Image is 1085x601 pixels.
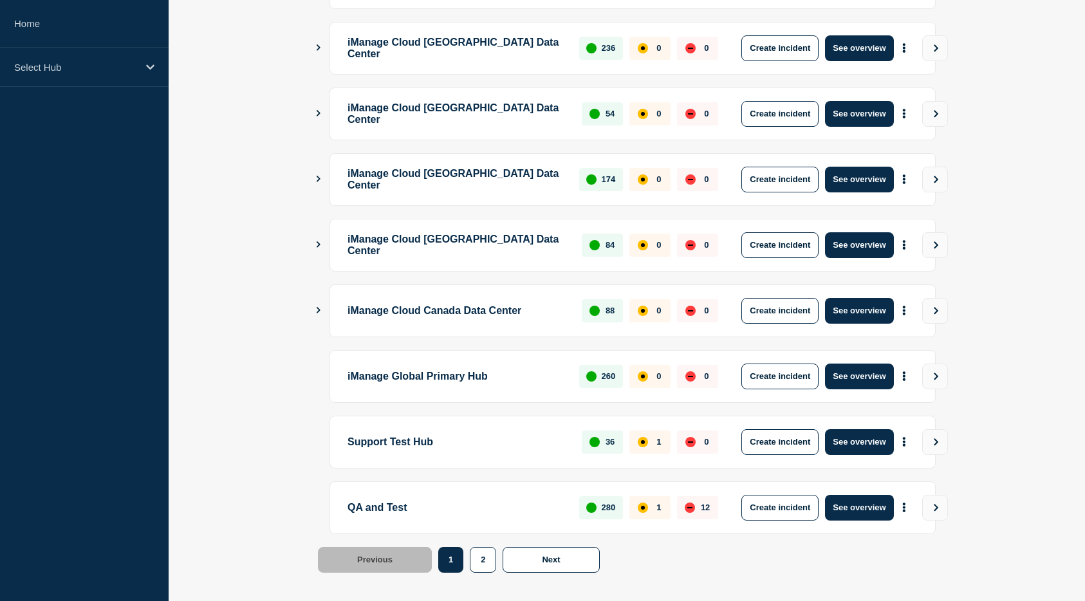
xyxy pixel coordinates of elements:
div: affected [638,174,648,185]
button: More actions [896,167,913,191]
p: 0 [656,306,661,315]
p: 12 [701,503,710,512]
div: affected [638,437,648,447]
button: More actions [896,299,913,322]
div: down [685,371,696,382]
span: Next [542,555,560,564]
button: 1 [438,547,463,573]
button: See overview [825,101,893,127]
p: 1 [656,503,661,512]
p: 0 [656,43,661,53]
button: More actions [896,430,913,454]
button: Create incident [741,232,819,258]
button: Previous [318,547,432,573]
button: See overview [825,167,893,192]
p: 280 [602,503,616,512]
div: up [589,306,600,316]
p: 0 [704,43,709,53]
div: up [589,240,600,250]
p: 236 [602,43,616,53]
div: down [685,43,696,53]
button: View [922,298,948,324]
div: down [685,240,696,250]
p: iManage Cloud [GEOGRAPHIC_DATA] Data Center [348,101,567,127]
p: 0 [656,109,661,118]
button: Create incident [741,429,819,455]
button: Create incident [741,364,819,389]
button: See overview [825,35,893,61]
button: More actions [896,495,913,519]
button: Create incident [741,167,819,192]
p: 0 [704,437,709,447]
p: 88 [606,306,615,315]
p: 0 [704,174,709,184]
button: View [922,232,948,258]
div: affected [638,306,648,316]
p: 0 [656,240,661,250]
p: 36 [606,437,615,447]
p: 0 [704,306,709,315]
button: Show Connected Hubs [315,240,322,250]
button: More actions [896,36,913,60]
p: 1 [656,437,661,447]
p: iManage Cloud [GEOGRAPHIC_DATA] Data Center [348,35,564,61]
button: More actions [896,233,913,257]
p: Support Test Hub [348,429,567,455]
div: affected [638,43,648,53]
button: See overview [825,495,893,521]
button: See overview [825,232,893,258]
button: Show Connected Hubs [315,43,322,53]
p: QA and Test [348,495,564,521]
button: Next [503,547,599,573]
button: View [922,364,948,389]
button: More actions [896,102,913,125]
p: iManage Cloud Canada Data Center [348,298,567,324]
p: iManage Cloud [GEOGRAPHIC_DATA] Data Center [348,167,564,192]
button: Show Connected Hubs [315,109,322,118]
button: Create incident [741,35,819,61]
button: Show Connected Hubs [315,306,322,315]
button: See overview [825,364,893,389]
button: 2 [470,547,496,573]
div: up [589,109,600,119]
button: View [922,495,948,521]
div: up [586,43,597,53]
button: More actions [896,364,913,388]
p: Select Hub [14,62,138,73]
button: View [922,429,948,455]
div: up [586,371,597,382]
div: up [586,503,597,513]
div: down [685,306,696,316]
div: affected [638,503,648,513]
p: iManage Global Primary Hub [348,364,564,389]
p: 0 [704,109,709,118]
button: View [922,101,948,127]
div: up [586,174,597,185]
div: down [685,109,696,119]
button: See overview [825,298,893,324]
p: 84 [606,240,615,250]
div: affected [638,371,648,382]
button: View [922,167,948,192]
button: Show Connected Hubs [315,174,322,184]
p: 0 [656,371,661,381]
p: 0 [704,371,709,381]
p: 0 [704,240,709,250]
p: iManage Cloud [GEOGRAPHIC_DATA] Data Center [348,232,567,258]
p: 54 [606,109,615,118]
div: down [685,174,696,185]
div: down [685,437,696,447]
button: Create incident [741,495,819,521]
button: Create incident [741,101,819,127]
div: down [685,503,695,513]
span: Previous [357,555,393,564]
div: affected [638,240,648,250]
button: View [922,35,948,61]
button: See overview [825,429,893,455]
p: 174 [602,174,616,184]
div: up [589,437,600,447]
button: Create incident [741,298,819,324]
div: affected [638,109,648,119]
p: 260 [602,371,616,381]
p: 0 [656,174,661,184]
